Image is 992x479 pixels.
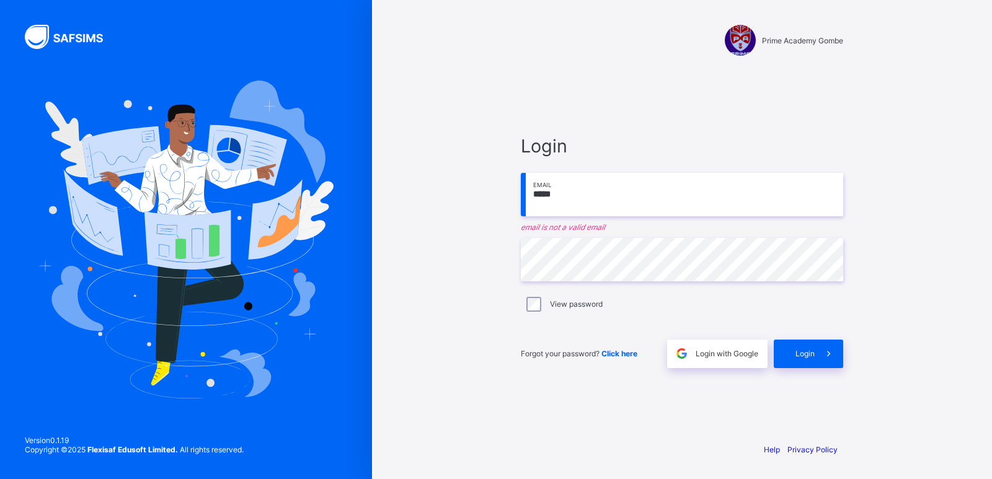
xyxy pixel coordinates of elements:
img: Hero Image [38,81,334,398]
img: google.396cfc9801f0270233282035f929180a.svg [675,346,689,361]
img: SAFSIMS Logo [25,25,118,49]
span: Forgot your password? [521,349,637,358]
em: email is not a valid email [521,222,843,232]
span: Login [795,349,815,358]
a: Privacy Policy [787,445,838,454]
label: View password [550,299,603,309]
a: Click here [601,349,637,358]
span: Login with Google [696,349,758,358]
a: Help [764,445,780,454]
span: Copyright © 2025 All rights reserved. [25,445,244,454]
span: Prime Academy Gombe [762,36,843,45]
span: Version 0.1.19 [25,436,244,445]
span: Login [521,135,843,157]
strong: Flexisaf Edusoft Limited. [87,445,178,454]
